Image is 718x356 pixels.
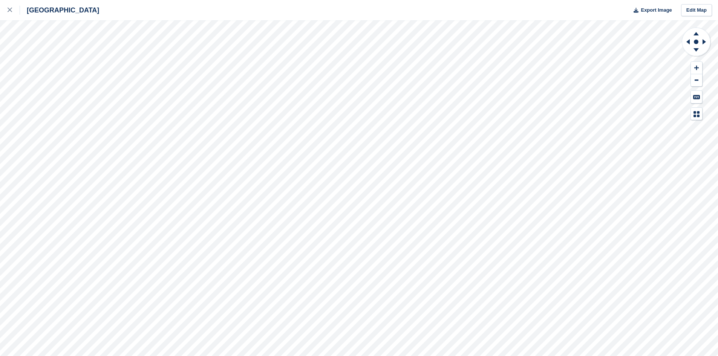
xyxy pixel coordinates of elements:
button: Zoom In [691,62,702,74]
button: Export Image [629,4,672,17]
button: Map Legend [691,108,702,120]
span: Export Image [641,6,672,14]
button: Zoom Out [691,74,702,87]
div: [GEOGRAPHIC_DATA] [20,6,99,15]
a: Edit Map [681,4,712,17]
button: Keyboard Shortcuts [691,91,702,103]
